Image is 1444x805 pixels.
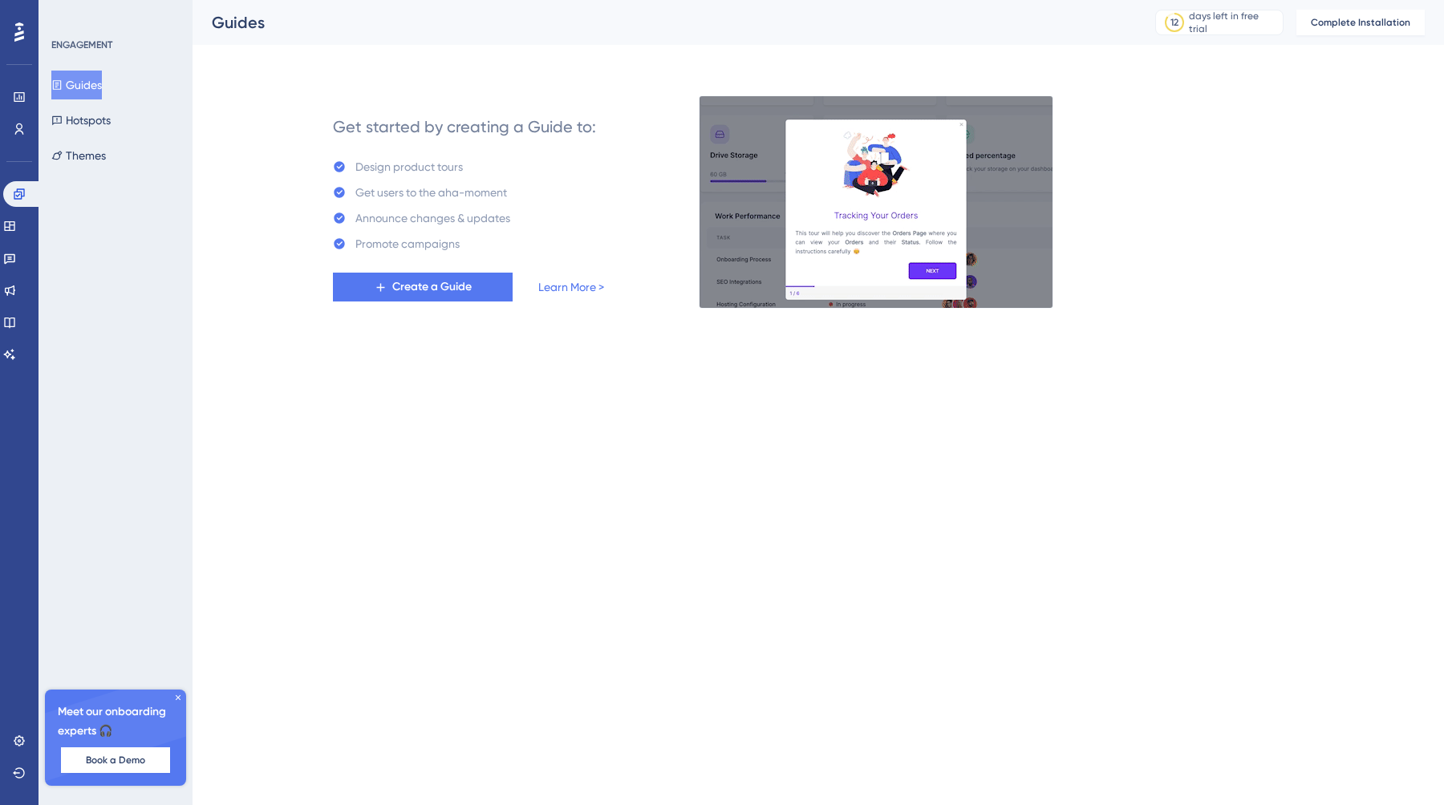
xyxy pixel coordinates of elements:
[51,106,111,135] button: Hotspots
[86,754,145,767] span: Book a Demo
[333,115,596,138] div: Get started by creating a Guide to:
[392,277,472,297] span: Create a Guide
[51,141,106,170] button: Themes
[355,208,510,228] div: Announce changes & updates
[51,71,102,99] button: Guides
[51,38,112,51] div: ENGAGEMENT
[699,95,1053,309] img: 21a29cd0e06a8f1d91b8bced9f6e1c06.gif
[538,277,604,297] a: Learn More >
[1189,10,1278,35] div: days left in free trial
[61,747,170,773] button: Book a Demo
[212,11,1115,34] div: Guides
[1296,10,1425,35] button: Complete Installation
[355,183,507,202] div: Get users to the aha-moment
[333,273,513,301] button: Create a Guide
[58,702,173,741] span: Meet our onboarding experts 🎧
[1311,16,1410,29] span: Complete Installation
[355,157,463,176] div: Design product tours
[355,234,460,253] div: Promote campaigns
[1170,16,1178,29] div: 12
